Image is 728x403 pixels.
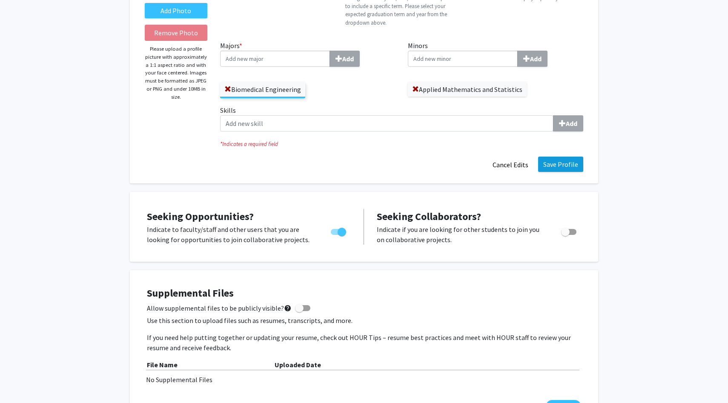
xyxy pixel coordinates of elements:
mat-icon: help [284,303,292,313]
span: Seeking Collaborators? [377,210,481,223]
button: Remove Photo [145,25,207,41]
p: If you need help putting together or updating your resume, check out HOUR Tips – resume best prac... [147,332,581,353]
div: No Supplemental Files [146,374,582,385]
p: Use this section to upload files such as resumes, transcripts, and more. [147,315,581,326]
input: Majors*Add [220,51,330,67]
input: MinorsAdd [408,51,518,67]
p: Indicate if you are looking for other students to join you on collaborative projects. [377,224,545,245]
p: Indicate to faculty/staff and other users that you are looking for opportunities to join collabor... [147,224,315,245]
label: Skills [220,105,583,131]
span: Allow supplemental files to be publicly visible? [147,303,292,313]
b: File Name [147,360,178,369]
button: Skills [553,115,583,131]
iframe: Chat [6,365,36,397]
label: AddProfile Picture [145,3,207,18]
h4: Supplemental Files [147,287,581,300]
label: Minors [408,40,583,67]
div: Toggle [327,224,351,237]
i: Indicates a required field [220,140,583,148]
b: Add [342,54,354,63]
button: Minors [517,51,547,67]
span: Seeking Opportunities? [147,210,254,223]
label: Majors [220,40,396,67]
p: Please upload a profile picture with approximately a 1:1 aspect ratio and with your face centered... [145,45,207,101]
input: SkillsAdd [220,115,553,131]
b: Add [530,54,542,63]
b: Uploaded Date [275,360,321,369]
button: Cancel Edits [487,157,534,173]
label: Applied Mathematics and Statistics [408,82,527,97]
b: Add [566,119,577,128]
label: Biomedical Engineering [220,82,305,97]
button: Majors* [330,51,360,67]
div: Toggle [558,224,581,237]
button: Save Profile [538,157,583,172]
